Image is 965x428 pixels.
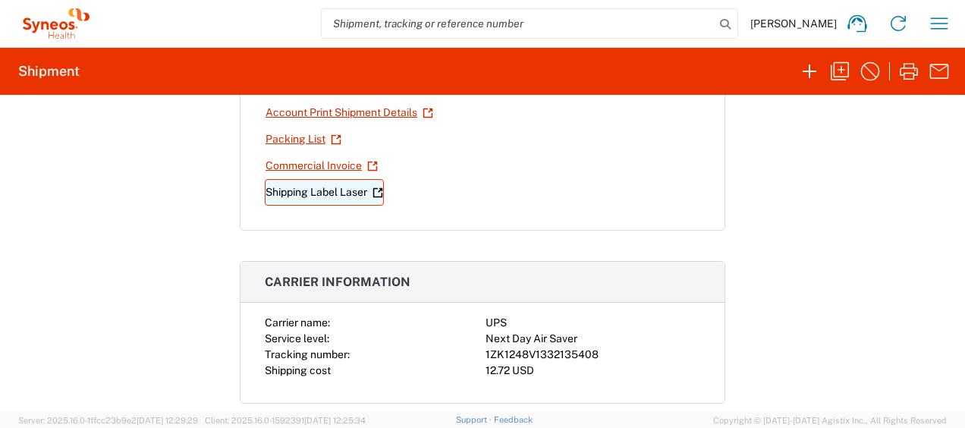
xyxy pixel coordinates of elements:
span: Server: 2025.16.0-1ffcc23b9e2 [18,416,198,425]
a: Commercial Invoice [265,153,379,179]
span: [DATE] 12:25:34 [304,416,366,425]
a: Feedback [494,415,533,424]
a: Shipping Label Laser [265,179,384,206]
span: Carrier information [265,275,410,289]
div: 12.72 USD [486,363,700,379]
span: Copyright © [DATE]-[DATE] Agistix Inc., All Rights Reserved [713,414,947,427]
div: 1ZK1248V1332135408 [486,347,700,363]
span: Service level: [265,332,329,345]
span: Client: 2025.16.0-1592391 [205,416,366,425]
h2: Shipment [18,62,80,80]
div: UPS [486,315,700,331]
span: [PERSON_NAME] [750,17,837,30]
a: Support [456,415,494,424]
span: [DATE] 12:29:29 [137,416,198,425]
span: Tracking number: [265,348,350,360]
a: Packing List [265,126,342,153]
span: Shipping cost [265,364,331,376]
div: Next Day Air Saver [486,331,700,347]
span: Carrier name: [265,316,330,329]
input: Shipment, tracking or reference number [322,9,715,38]
a: Account Print Shipment Details [265,99,434,126]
